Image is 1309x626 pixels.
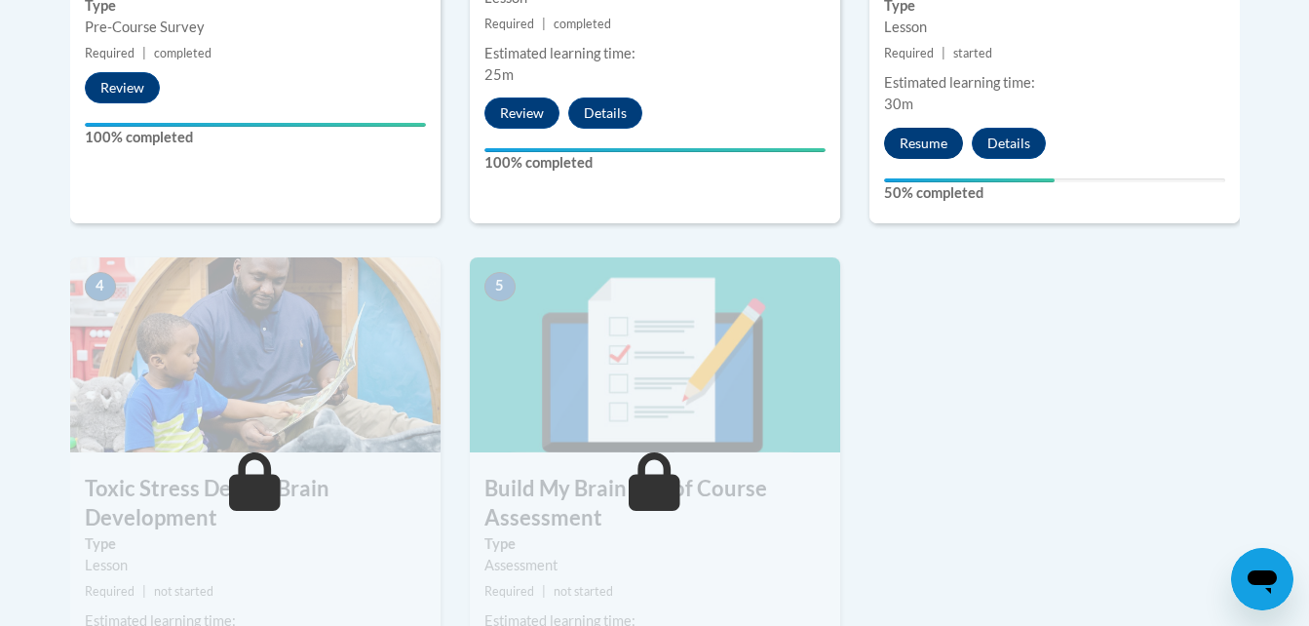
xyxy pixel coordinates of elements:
[542,584,546,599] span: |
[142,584,146,599] span: |
[85,17,426,38] div: Pre-Course Survey
[542,17,546,31] span: |
[470,257,840,452] img: Course Image
[484,43,826,64] div: Estimated learning time:
[70,474,441,534] h3: Toxic Stress Derails Brain Development
[953,46,992,60] span: started
[85,533,426,555] label: Type
[484,17,534,31] span: Required
[484,152,826,174] label: 100% completed
[85,72,160,103] button: Review
[568,98,642,129] button: Details
[70,257,441,452] img: Course Image
[972,128,1046,159] button: Details
[142,46,146,60] span: |
[884,72,1225,94] div: Estimated learning time:
[470,474,840,534] h3: Build My Brain End of Course Assessment
[154,46,212,60] span: completed
[85,123,426,127] div: Your progress
[884,182,1225,204] label: 50% completed
[484,584,534,599] span: Required
[884,46,934,60] span: Required
[484,533,826,555] label: Type
[884,178,1055,182] div: Your progress
[554,17,611,31] span: completed
[884,17,1225,38] div: Lesson
[85,584,135,599] span: Required
[85,46,135,60] span: Required
[85,555,426,576] div: Lesson
[484,98,559,129] button: Review
[85,127,426,148] label: 100% completed
[484,555,826,576] div: Assessment
[484,272,516,301] span: 5
[1231,548,1293,610] iframe: Button to launch messaging window
[554,584,613,599] span: not started
[884,96,913,112] span: 30m
[484,66,514,83] span: 25m
[85,272,116,301] span: 4
[942,46,945,60] span: |
[484,148,826,152] div: Your progress
[884,128,963,159] button: Resume
[154,584,213,599] span: not started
